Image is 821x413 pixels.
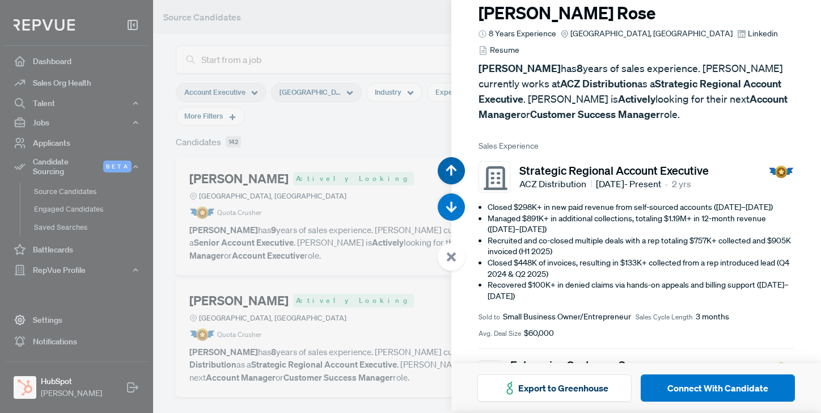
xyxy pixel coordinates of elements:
[477,374,632,402] button: Export to Greenhouse
[560,77,637,90] strong: ACZ Distribution
[696,311,729,323] span: 3 months
[570,28,733,40] span: [GEOGRAPHIC_DATA], [GEOGRAPHIC_DATA]
[577,62,583,75] strong: 8
[510,358,661,372] h5: Enterprise Customer Success
[519,177,592,191] span: ACZ Distribution
[519,163,709,177] h5: Strategic Regional Account Executive
[488,258,794,280] li: Closed $448K of invoices, resulting in $133K+ collected from a rep introduced lead (Q4 2024 & Q2 ...
[737,28,778,40] a: Linkedin
[490,44,519,56] span: Resume
[479,140,794,152] span: Sales Experience
[488,202,794,213] li: Closed $298K+ in new paid revenue from self-sourced accounts ([DATE]–[DATE])
[596,177,661,191] span: [DATE] - Present
[479,3,794,23] h3: [PERSON_NAME] Rose
[488,235,794,258] li: Recruited and co-closed multiple deals with a rep totaling $757K+ collected and $905K invoiced (H...
[481,363,500,381] img: Zoomin
[489,28,556,40] span: 8 Years Experience
[479,61,794,122] p: has years of sales experience. [PERSON_NAME] currently works at as a . [PERSON_NAME] is looking f...
[479,62,561,75] strong: [PERSON_NAME]
[524,327,554,339] span: $60,000
[479,312,500,322] span: Sold to
[768,166,794,178] img: Quota Badge
[636,312,693,322] span: Sales Cycle Length
[530,108,660,121] strong: Customer Success Manager
[503,311,631,323] span: Small Business Owner/Entrepreneur
[479,328,521,339] span: Avg. Deal Size
[641,374,795,402] button: Connect With Candidate
[748,28,778,40] span: Linkedin
[479,44,519,56] a: Resume
[618,92,655,106] strong: Actively
[665,177,668,191] article: •
[672,177,691,191] span: 2 yrs
[488,213,794,235] li: Managed $891K+ in additional collections, totaling $1.19M+ in 12-month revenue ([DATE]–[DATE])
[488,280,794,302] li: Recovered $100K+ in denied claims via hands-on appeals and billing support ([DATE]–[DATE])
